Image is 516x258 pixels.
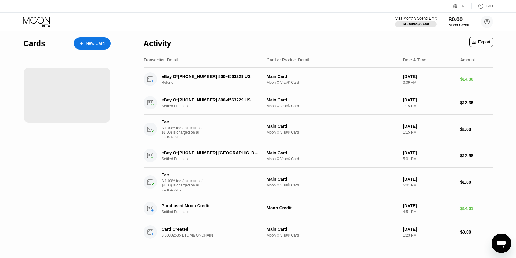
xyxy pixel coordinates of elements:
div: eBay O*[PHONE_NUMBER] [GEOGRAPHIC_DATA][PERSON_NAME] [GEOGRAPHIC_DATA] [162,150,260,155]
div: eBay O*[PHONE_NUMBER] [GEOGRAPHIC_DATA][PERSON_NAME] [GEOGRAPHIC_DATA]Settled PurchaseMain CardMo... [144,144,493,168]
iframe: Button to launch messaging window [492,234,511,253]
div: Export [472,39,490,44]
div: eBay O*[PHONE_NUMBER] 800-4563229 USRefundMain CardMoon X Visa® Card[DATE]3:09 AM$14.36 [144,68,493,91]
div: Settled Purchase [162,157,268,161]
div: Main Card [267,150,398,155]
div: Card Created [162,227,260,232]
div: 5:01 PM [403,183,455,187]
div: eBay O*[PHONE_NUMBER] 800-4563229 US [162,74,260,79]
div: Moon X Visa® Card [267,183,398,187]
div: EN [453,3,472,9]
div: $12.98 [460,153,493,158]
div: $14.01 [460,206,493,211]
div: A 1.00% fee (minimum of $1.00) is charged on all transactions [162,179,207,192]
div: Settled Purchase [162,210,268,214]
div: Main Card [267,177,398,182]
div: eBay O*[PHONE_NUMBER] 800-4563229 USSettled PurchaseMain CardMoon X Visa® Card[DATE]1:15 PM$13.36 [144,91,493,115]
div: [DATE] [403,227,455,232]
div: $14.36 [460,77,493,82]
div: 1:15 PM [403,104,455,108]
div: $0.00Moon Credit [449,16,469,27]
div: Moon Credit [267,205,398,210]
div: Card or Product Detail [267,57,309,62]
div: Main Card [267,74,398,79]
div: 1:23 PM [403,233,455,238]
div: New Card [86,41,105,46]
div: Refund [162,80,268,85]
div: 4:51 PM [403,210,455,214]
div: Fee [162,120,204,124]
div: FAQ [486,4,493,8]
div: Main Card [267,227,398,232]
div: $1.00 [460,127,493,132]
div: Moon X Visa® Card [267,130,398,135]
div: New Card [74,37,111,50]
div: Moon X Visa® Card [267,157,398,161]
div: [DATE] [403,203,455,208]
div: 0.00002535 BTC via ONCHAIN [162,233,268,238]
div: Moon X Visa® Card [267,233,398,238]
div: Moon Credit [449,23,469,27]
div: Main Card [267,124,398,129]
div: Export [469,37,493,47]
div: Cards [24,39,45,48]
div: [DATE] [403,98,455,102]
div: FAQ [472,3,493,9]
div: FeeA 1.00% fee (minimum of $1.00) is charged on all transactionsMain CardMoon X Visa® Card[DATE]1... [144,115,493,144]
div: 5:01 PM [403,157,455,161]
div: Moon X Visa® Card [267,80,398,85]
div: Fee [162,172,204,177]
div: Purchased Moon CreditSettled PurchaseMoon Credit[DATE]4:51 PM$14.01 [144,197,493,220]
div: 1:15 PM [403,130,455,135]
div: FeeA 1.00% fee (minimum of $1.00) is charged on all transactionsMain CardMoon X Visa® Card[DATE]5... [144,168,493,197]
div: 3:09 AM [403,80,455,85]
div: [DATE] [403,150,455,155]
div: $1.00 [460,180,493,185]
div: $0.00 [460,230,493,234]
div: Activity [144,39,171,48]
div: [DATE] [403,124,455,129]
div: EN [460,4,465,8]
div: Moon X Visa® Card [267,104,398,108]
div: [DATE] [403,177,455,182]
div: Main Card [267,98,398,102]
div: $13.36 [460,100,493,105]
div: Transaction Detail [144,57,178,62]
div: eBay O*[PHONE_NUMBER] 800-4563229 US [162,98,260,102]
div: A 1.00% fee (minimum of $1.00) is charged on all transactions [162,126,207,139]
div: $0.00 [449,16,469,23]
div: Visa Monthly Spend Limit [395,16,436,20]
div: Settled Purchase [162,104,268,108]
div: Amount [460,57,475,62]
div: Purchased Moon Credit [162,203,260,208]
div: [DATE] [403,74,455,79]
div: $12.98 / $4,000.00 [403,22,429,26]
div: Card Created0.00002535 BTC via ONCHAINMain CardMoon X Visa® Card[DATE]1:23 PM$0.00 [144,220,493,244]
div: Visa Monthly Spend Limit$12.98/$4,000.00 [395,16,436,27]
div: Date & Time [403,57,426,62]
